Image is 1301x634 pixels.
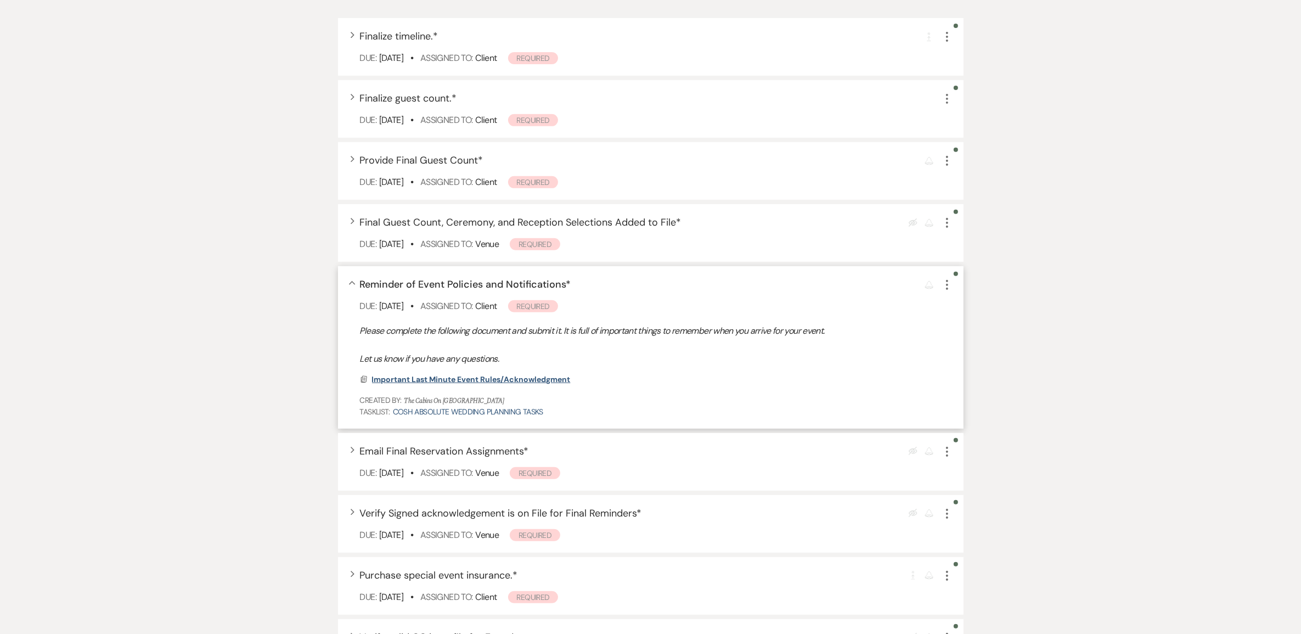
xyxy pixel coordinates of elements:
b: • [410,52,413,64]
span: Due: [360,238,376,250]
span: Assigned To: [420,300,472,312]
span: Due: [360,300,376,312]
button: Finalize timeline.* [360,31,438,41]
span: Client [475,591,497,603]
span: Important Last Minute Event Rules/Acknowledgment [372,374,571,384]
button: Purchase special event insurance.* [360,570,518,580]
button: Provide Final Guest Count* [360,155,483,165]
span: Required [508,114,559,126]
span: Due: [360,591,376,603]
span: Venue [475,467,499,479]
span: Client [475,300,497,312]
span: Reminder of Event Policies and Notifications * [360,278,571,291]
span: Assigned To: [420,52,472,64]
span: Assigned To: [420,467,472,479]
span: [DATE] [379,176,403,188]
span: Due: [360,52,376,64]
span: Required [508,591,559,603]
span: [DATE] [379,529,403,541]
button: Finalize guest count.* [360,93,457,103]
span: [DATE] [379,114,403,126]
b: • [410,176,413,188]
span: Due: [360,467,376,479]
button: Email Final Reservation Assignments* [360,446,529,456]
button: Important Last Minute Event Rules/Acknowledgment [372,373,573,386]
button: Verify Signed acknowledgement is on File for Final Reminders* [360,508,642,518]
span: Required [508,300,559,312]
span: Required [508,176,559,188]
b: • [410,467,413,479]
span: [DATE] [379,300,403,312]
p: Let us know if you have any questions. [360,352,953,366]
span: Venue [475,529,499,541]
span: Due: [360,529,376,541]
span: Due: [360,114,376,126]
span: Created By: [360,395,402,405]
span: Assigned To: [420,529,472,541]
span: Finalize guest count. * [360,92,457,105]
span: The Cabins on [GEOGRAPHIC_DATA] [404,396,504,406]
a: COSH Absolute Wedding Planning Tasks [393,407,543,417]
b: • [410,238,413,250]
b: • [410,300,413,312]
span: [DATE] [379,238,403,250]
span: Email Final Reservation Assignments * [360,445,529,458]
b: • [410,591,413,603]
span: Due: [360,176,376,188]
p: Please complete the following document and submit it. It is full of important things to remember ... [360,324,953,338]
span: Required [510,467,560,479]
span: Assigned To: [420,238,472,250]
span: Provide Final Guest Count * [360,154,483,167]
span: Finalize timeline. * [360,30,438,43]
span: Required [510,529,560,541]
span: Client [475,52,497,64]
span: Required [510,238,560,250]
span: [DATE] [379,591,403,603]
span: Assigned To: [420,176,472,188]
button: Reminder of Event Policies and Notifications* [360,279,571,289]
span: Client [475,176,497,188]
span: Venue [475,238,499,250]
span: Assigned To: [420,114,472,126]
span: Client [475,114,497,126]
span: Verify Signed acknowledgement is on File for Final Reminders * [360,507,642,520]
span: [DATE] [379,467,403,479]
span: Purchase special event insurance. * [360,569,518,582]
b: • [410,529,413,541]
span: TaskList: [360,407,390,417]
span: [DATE] [379,52,403,64]
b: • [410,114,413,126]
span: Required [508,52,559,64]
button: Final Guest Count, Ceremony, and Reception Selections Added to File* [360,217,682,227]
span: Assigned To: [420,591,472,603]
span: Final Guest Count, Ceremony, and Reception Selections Added to File * [360,216,682,229]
